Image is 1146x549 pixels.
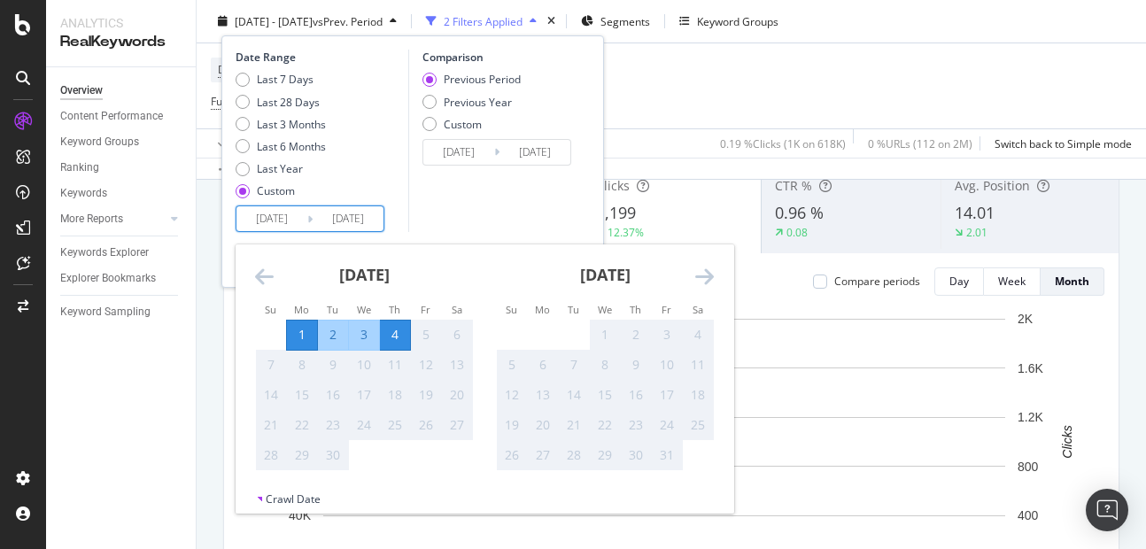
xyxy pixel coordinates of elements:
[411,416,441,434] div: 26
[998,274,1026,289] div: Week
[528,446,558,464] div: 27
[590,350,621,380] td: Not available. Wednesday, October 8, 2025
[559,380,590,410] td: Not available. Tuesday, October 14, 2025
[442,326,472,344] div: 6
[1060,425,1074,458] text: Clicks
[652,410,683,440] td: Not available. Friday, October 24, 2025
[1018,312,1034,326] text: 2K
[528,350,559,380] td: Not available. Monday, October 6, 2025
[590,410,621,440] td: Not available. Wednesday, October 22, 2025
[621,446,651,464] div: 30
[211,94,250,109] span: Full URL
[60,133,139,151] div: Keyword Groups
[236,206,307,231] input: Start Date
[1018,508,1039,522] text: 400
[60,303,151,321] div: Keyword Sampling
[318,440,349,470] td: Not available. Tuesday, September 30, 2025
[683,386,713,404] div: 18
[257,139,326,154] div: Last 6 Months
[380,380,411,410] td: Not available. Thursday, September 18, 2025
[497,386,527,404] div: 12
[60,81,183,100] a: Overview
[444,94,512,109] div: Previous Year
[357,303,371,316] small: We
[236,139,326,154] div: Last 6 Months
[987,129,1132,158] button: Switch back to Simple mode
[218,62,252,77] span: Device
[662,303,671,316] small: Fr
[256,410,287,440] td: Not available. Sunday, September 21, 2025
[349,386,379,404] div: 17
[422,94,521,109] div: Previous Year
[786,225,808,240] div: 0.08
[318,386,348,404] div: 16
[313,206,383,231] input: End Date
[596,202,636,223] span: 1,199
[60,159,183,177] a: Ranking
[236,72,326,87] div: Last 7 Days
[349,350,380,380] td: Not available. Wednesday, September 10, 2025
[287,380,318,410] td: Not available. Monday, September 15, 2025
[422,50,577,65] div: Comparison
[608,225,644,240] div: 12.37%
[1086,489,1128,531] div: Open Intercom Messenger
[287,410,318,440] td: Not available. Monday, September 22, 2025
[559,386,589,404] div: 14
[600,13,650,28] span: Segments
[442,410,473,440] td: Not available. Saturday, September 27, 2025
[1018,460,1039,474] text: 800
[422,72,521,87] div: Previous Period
[236,94,326,109] div: Last 28 Days
[287,440,318,470] td: Not available. Monday, September 29, 2025
[389,303,400,316] small: Th
[380,386,410,404] div: 18
[652,416,682,434] div: 24
[497,350,528,380] td: Not available. Sunday, October 5, 2025
[559,440,590,470] td: Not available. Tuesday, October 28, 2025
[621,380,652,410] td: Not available. Thursday, October 16, 2025
[590,326,620,344] div: 1
[683,320,714,350] td: Not available. Saturday, October 4, 2025
[590,446,620,464] div: 29
[695,266,714,288] div: Move forward to switch to the next month.
[256,440,287,470] td: Not available. Sunday, September 28, 2025
[419,7,544,35] button: 2 Filters Applied
[349,416,379,434] div: 24
[349,380,380,410] td: Not available. Wednesday, September 17, 2025
[621,386,651,404] div: 16
[621,416,651,434] div: 23
[442,350,473,380] td: Not available. Saturday, September 13, 2025
[1041,267,1104,296] button: Month
[590,386,620,404] div: 15
[236,244,733,491] div: Calendar
[442,416,472,434] div: 27
[1055,274,1089,289] div: Month
[442,380,473,410] td: Not available. Saturday, September 20, 2025
[442,320,473,350] td: Not available. Saturday, September 6, 2025
[683,326,713,344] div: 4
[995,135,1132,151] div: Switch back to Simple mode
[652,350,683,380] td: Not available. Friday, October 10, 2025
[256,386,286,404] div: 14
[380,356,410,374] div: 11
[442,386,472,404] div: 20
[652,326,682,344] div: 3
[256,356,286,374] div: 7
[236,116,326,131] div: Last 3 Months
[590,320,621,350] td: Not available. Wednesday, October 1, 2025
[411,410,442,440] td: Not available. Friday, September 26, 2025
[211,129,262,158] button: Apply
[621,326,651,344] div: 2
[630,303,641,316] small: Th
[693,303,703,316] small: Sa
[256,416,286,434] div: 21
[652,386,682,404] div: 17
[235,13,313,28] span: [DATE] - [DATE]
[683,380,714,410] td: Not available. Saturday, October 18, 2025
[497,410,528,440] td: Not available. Sunday, October 19, 2025
[60,269,183,288] a: Explorer Bookmarks
[349,326,379,344] div: 3
[236,183,326,198] div: Custom
[1018,361,1043,375] text: 1.6K
[652,380,683,410] td: Not available. Friday, October 17, 2025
